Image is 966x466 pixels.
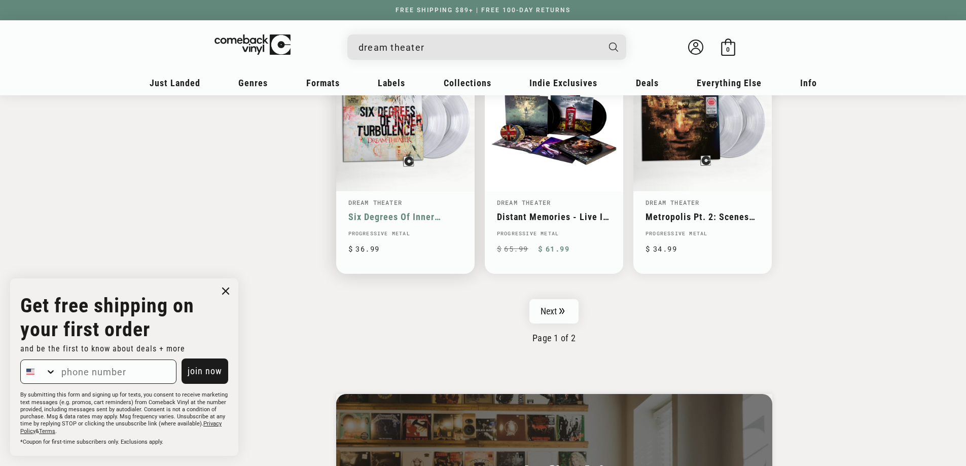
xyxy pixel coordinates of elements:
[20,294,194,341] strong: Get free shipping on your first order
[800,78,817,88] span: Info
[497,211,611,222] a: Distant Memories - Live In [GEOGRAPHIC_DATA]
[20,439,163,445] span: *Coupon for first-time subscribers only. Exclusions apply.
[359,37,599,58] input: When autocomplete results are available use up and down arrows to review and enter to select
[56,360,176,383] input: phone number
[21,360,56,383] button: Search Countries
[600,34,627,60] button: Search
[529,78,597,88] span: Indie Exclusives
[20,344,185,353] span: and be the first to know about deals + more
[336,333,772,343] p: Page 1 of 2
[182,359,228,384] button: join now
[636,78,659,88] span: Deals
[348,211,462,222] a: Six Degrees Of Inner Turbulence
[347,34,626,60] div: Search
[726,46,730,53] span: 0
[646,198,700,206] a: Dream Theater
[385,7,581,14] a: FREE SHIPPING $89+ | FREE 100-DAY RETURNS
[497,198,551,206] a: Dream Theater
[20,391,228,435] p: By submitting this form and signing up for texts, you consent to receive marketing text messages ...
[336,299,772,343] nav: Pagination
[218,283,233,299] button: Close dialog
[697,78,762,88] span: Everything Else
[26,368,34,376] img: United States
[20,420,222,434] a: Privacy Policy
[150,78,200,88] span: Just Landed
[238,78,268,88] span: Genres
[39,428,55,435] a: Terms
[306,78,340,88] span: Formats
[378,78,405,88] span: Labels
[646,211,760,222] a: Metropolis Pt. 2: Scenes From A Memory
[529,299,579,324] a: Next
[444,78,491,88] span: Collections
[348,198,403,206] a: Dream Theater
